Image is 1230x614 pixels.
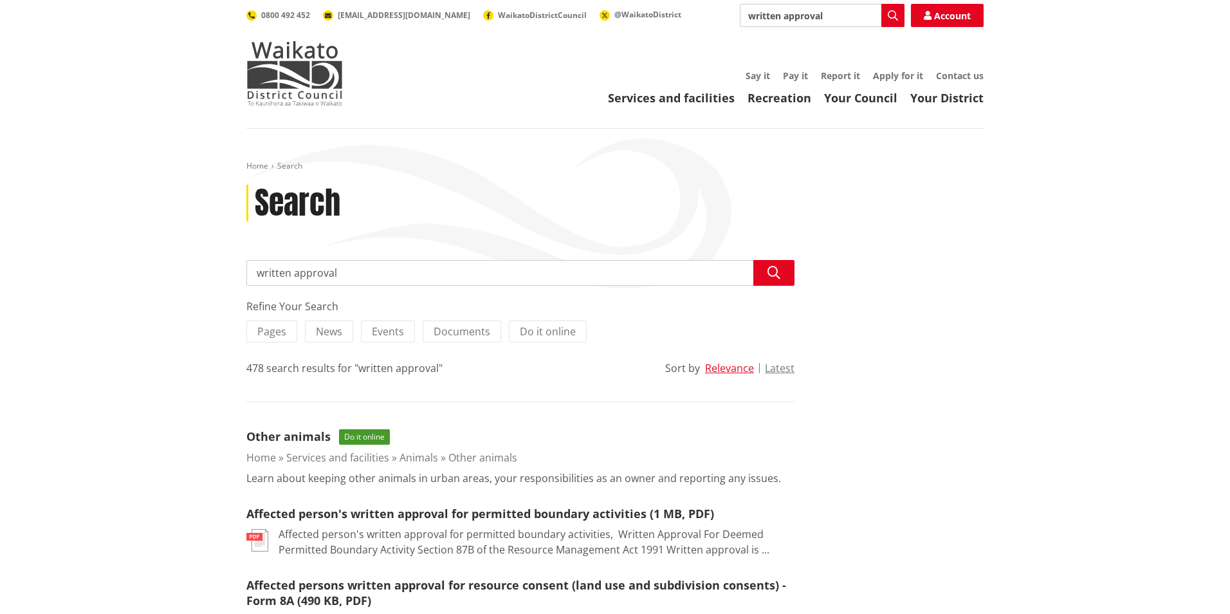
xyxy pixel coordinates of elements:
[246,41,343,106] img: Waikato District Council - Te Kaunihera aa Takiwaa o Waikato
[705,362,754,374] button: Relevance
[399,451,438,465] a: Animals
[246,470,781,486] p: Learn about keeping other animals in urban areas, your responsibilities as an owner and reporting...
[783,70,808,82] a: Pay it
[246,10,310,21] a: 0800 492 452
[372,324,404,339] span: Events
[873,70,923,82] a: Apply for it
[316,324,342,339] span: News
[255,185,340,222] h1: Search
[277,160,302,171] span: Search
[246,360,443,376] div: 478 search results for "written approval"
[246,260,794,286] input: Search input
[665,360,700,376] div: Sort by
[338,10,470,21] span: [EMAIL_ADDRESS][DOMAIN_NAME]
[286,451,389,465] a: Services and facilities
[323,10,470,21] a: [EMAIL_ADDRESS][DOMAIN_NAME]
[246,529,268,552] img: document-pdf.svg
[911,4,984,27] a: Account
[765,362,794,374] button: Latest
[246,451,276,465] a: Home
[608,90,735,106] a: Services and facilities
[483,10,587,21] a: WaikatoDistrictCouncil
[498,10,587,21] span: WaikatoDistrictCouncil
[520,324,576,339] span: Do it online
[246,429,331,444] a: Other animals
[821,70,860,82] a: Report it
[746,70,770,82] a: Say it
[748,90,811,106] a: Recreation
[246,160,268,171] a: Home
[279,526,794,557] p: Affected person's written approval for permitted boundary activities, ﻿ Written Approval For Deem...
[257,324,286,339] span: Pages
[261,10,310,21] span: 0800 492 452
[824,90,897,106] a: Your Council
[936,70,984,82] a: Contact us
[246,506,714,521] a: Affected person's written approval for permitted boundary activities (1 MB, PDF)
[246,299,794,314] div: Refine Your Search
[246,161,984,172] nav: breadcrumb
[910,90,984,106] a: Your District
[448,451,517,465] a: Other animals
[600,9,681,20] a: @WaikatoDistrict
[614,9,681,20] span: @WaikatoDistrict
[740,4,904,27] input: Search input
[434,324,490,339] span: Documents
[339,429,390,445] span: Do it online
[246,577,786,609] a: Affected persons written approval for resource consent (land use and subdivision consents) - Form...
